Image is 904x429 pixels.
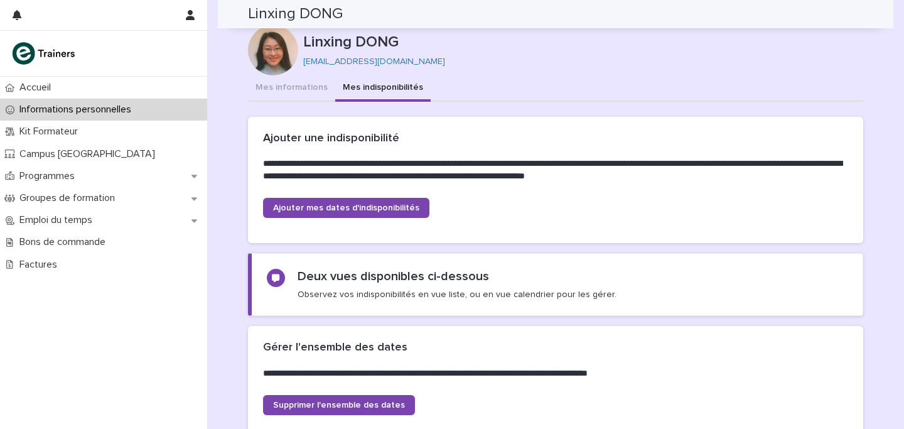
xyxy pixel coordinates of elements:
h2: Ajouter une indisponibilité [263,132,399,146]
h2: Deux vues disponibles ci-dessous [298,269,489,284]
p: Bons de commande [14,236,116,248]
button: Mes indisponibilités [335,75,431,102]
a: Ajouter mes dates d'indisponibilités [263,198,429,218]
p: Groupes de formation [14,192,125,204]
img: K0CqGN7SDeD6s4JG8KQk [10,41,79,66]
span: Ajouter mes dates d'indisponibilités [273,204,419,212]
a: [EMAIL_ADDRESS][DOMAIN_NAME] [303,57,445,66]
button: Mes informations [248,75,335,102]
p: Campus [GEOGRAPHIC_DATA] [14,148,165,160]
p: Factures [14,259,67,271]
p: Accueil [14,82,61,94]
p: Programmes [14,170,85,182]
p: Linxing DONG [303,33,858,52]
h2: Linxing DONG [248,5,343,23]
h2: Gérer l'ensemble des dates [263,341,407,355]
p: Observez vos indisponibilités en vue liste, ou en vue calendrier pour les gérer. [298,289,616,300]
p: Kit Formateur [14,126,88,138]
p: Emploi du temps [14,214,102,226]
a: Supprimer l'ensemble des dates [263,395,415,415]
span: Supprimer l'ensemble des dates [273,401,405,410]
p: Informations personnelles [14,104,141,116]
